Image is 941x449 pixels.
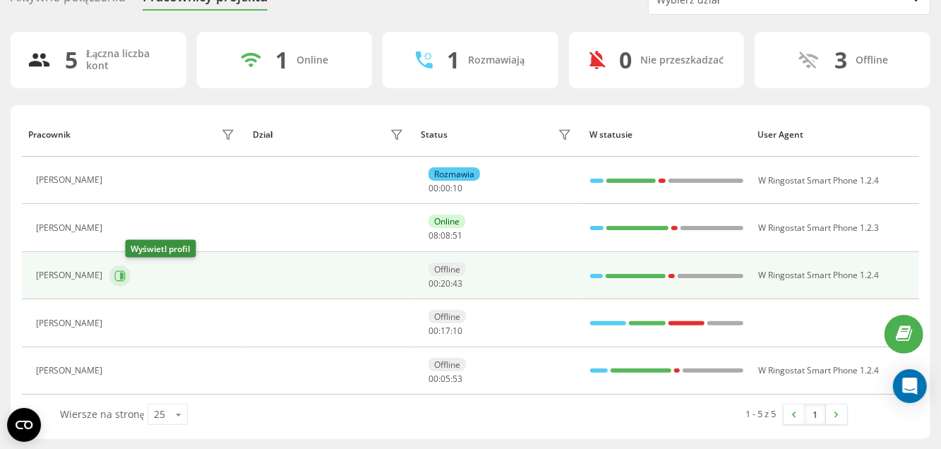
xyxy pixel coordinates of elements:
div: Offline [428,358,466,371]
div: 1 - 5 z 5 [746,407,777,421]
span: 00 [440,182,450,194]
span: 10 [452,182,462,194]
div: : : [428,231,462,241]
span: W Ringostat Smart Phone 1.2.4 [759,269,880,281]
div: Open Intercom Messenger [893,369,927,403]
div: Łączna liczba kont [86,48,169,72]
span: 08 [428,229,438,241]
span: 43 [452,277,462,289]
span: 20 [440,277,450,289]
div: 1 [275,47,288,73]
div: User Agent [757,130,912,140]
div: : : [428,326,462,336]
span: 51 [452,229,462,241]
a: 1 [805,405,826,424]
span: 00 [428,373,438,385]
div: Offline [428,310,466,323]
span: 08 [440,229,450,241]
span: 00 [428,277,438,289]
div: 1 [447,47,460,73]
div: Offline [428,263,466,276]
div: [PERSON_NAME] [36,270,106,280]
span: 17 [440,325,450,337]
div: Offline [856,54,888,66]
span: W Ringostat Smart Phone 1.2.4 [759,174,880,186]
div: 25 [154,407,165,421]
div: 5 [65,47,78,73]
div: Online [296,54,328,66]
div: Nie przeszkadzać [641,54,724,66]
span: 00 [428,182,438,194]
button: Open CMP widget [7,408,41,442]
div: 0 [620,47,633,73]
div: [PERSON_NAME] [36,223,106,233]
div: Rozmawia [428,167,480,181]
div: Wyświetl profil [126,240,196,258]
div: [PERSON_NAME] [36,175,106,185]
span: 05 [440,373,450,385]
div: : : [428,374,462,384]
span: Wiersze na stronę [60,407,144,421]
div: Status [421,130,448,140]
div: Pracownik [28,130,71,140]
div: [PERSON_NAME] [36,366,106,376]
span: 53 [452,373,462,385]
span: W Ringostat Smart Phone 1.2.4 [759,364,880,376]
div: : : [428,279,462,289]
span: 10 [452,325,462,337]
span: 00 [428,325,438,337]
div: Online [428,215,465,228]
div: Rozmawiają [468,54,525,66]
div: W statusie [589,130,744,140]
div: : : [428,184,462,193]
div: [PERSON_NAME] [36,318,106,328]
div: Dział [253,130,272,140]
div: 3 [834,47,847,73]
span: W Ringostat Smart Phone 1.2.3 [759,222,880,234]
